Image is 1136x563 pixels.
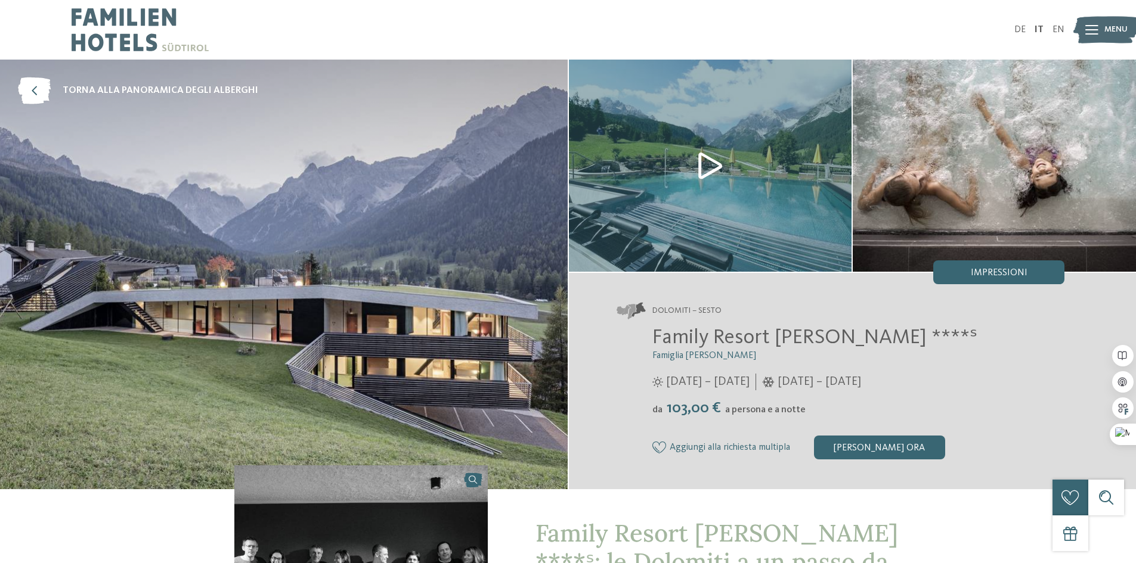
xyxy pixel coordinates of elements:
[1035,25,1044,35] a: IT
[725,405,806,415] span: a persona e a notte
[762,377,775,387] i: Orari d'apertura inverno
[853,60,1136,272] img: Il nostro family hotel a Sesto, il vostro rifugio sulle Dolomiti.
[652,351,756,360] span: Famiglia [PERSON_NAME]
[569,60,852,272] img: Il nostro family hotel a Sesto, il vostro rifugio sulle Dolomiti.
[814,436,945,459] div: [PERSON_NAME] ora
[652,305,722,317] span: Dolomiti – Sesto
[652,377,663,387] i: Orari d'apertura estate
[664,400,724,416] span: 103,00 €
[652,405,663,415] span: da
[666,374,750,390] span: [DATE] – [DATE]
[63,84,258,97] span: torna alla panoramica degli alberghi
[670,443,790,453] span: Aggiungi alla richiesta multipla
[1053,25,1064,35] a: EN
[18,77,258,104] a: torna alla panoramica degli alberghi
[652,327,977,348] span: Family Resort [PERSON_NAME] ****ˢ
[1104,24,1128,36] span: Menu
[1014,25,1026,35] a: DE
[971,268,1027,278] span: Impressioni
[778,374,861,390] span: [DATE] – [DATE]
